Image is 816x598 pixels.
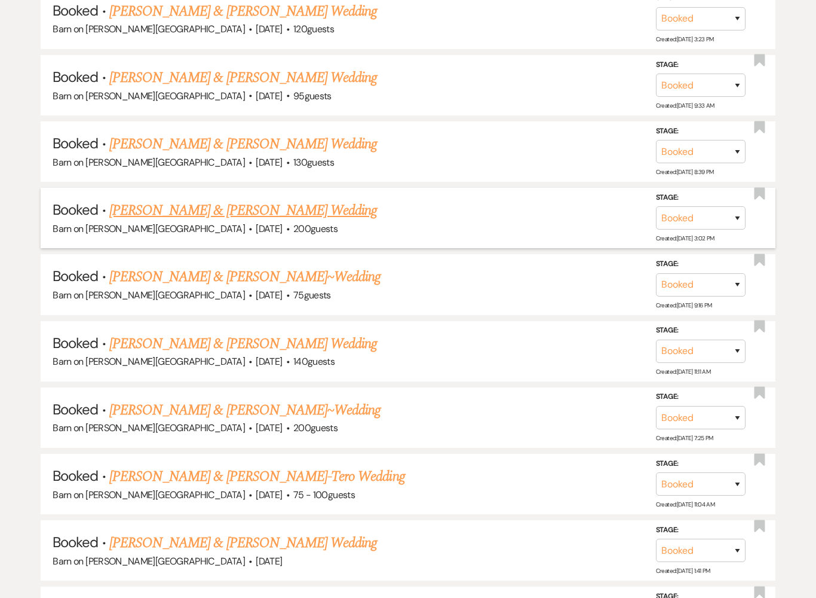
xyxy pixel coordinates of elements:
span: Booked [53,466,98,485]
span: [DATE] [256,422,282,434]
span: Created: [DATE] 7:25 PM [656,434,713,442]
span: Booked [53,334,98,352]
label: Stage: [656,125,746,138]
span: [DATE] [256,23,282,35]
a: [PERSON_NAME] & [PERSON_NAME]-Tero Wedding [109,466,405,487]
span: 200 guests [293,222,338,235]
span: 75 - 100 guests [293,489,355,501]
span: 75 guests [293,289,331,301]
span: [DATE] [256,555,282,568]
a: [PERSON_NAME] & [PERSON_NAME] Wedding [109,333,377,355]
span: 140 guests [293,355,335,368]
a: [PERSON_NAME] & [PERSON_NAME] Wedding [109,1,377,22]
span: Created: [DATE] 3:02 PM [656,234,714,242]
label: Stage: [656,524,746,537]
span: [DATE] [256,289,282,301]
span: Booked [53,533,98,551]
a: [PERSON_NAME] & [PERSON_NAME] Wedding [109,532,377,554]
span: 130 guests [293,156,334,169]
label: Stage: [656,324,746,337]
label: Stage: [656,390,746,404]
span: Created: [DATE] 1:41 PM [656,567,710,575]
span: [DATE] [256,355,282,368]
span: Booked [53,400,98,419]
span: Booked [53,267,98,285]
span: Barn on [PERSON_NAME][GEOGRAPHIC_DATA] [53,355,245,368]
span: 95 guests [293,90,332,102]
span: Booked [53,68,98,86]
span: Barn on [PERSON_NAME][GEOGRAPHIC_DATA] [53,156,245,169]
span: Booked [53,1,98,20]
label: Stage: [656,191,746,205]
span: Barn on [PERSON_NAME][GEOGRAPHIC_DATA] [53,489,245,501]
span: 200 guests [293,422,338,434]
span: Created: [DATE] 11:04 AM [656,501,714,508]
span: Barn on [PERSON_NAME][GEOGRAPHIC_DATA] [53,555,245,568]
span: [DATE] [256,90,282,102]
span: Barn on [PERSON_NAME][GEOGRAPHIC_DATA] [53,222,245,235]
span: [DATE] [256,489,282,501]
span: Created: [DATE] 3:23 PM [656,35,714,43]
span: Created: [DATE] 9:16 PM [656,301,712,309]
a: [PERSON_NAME] & [PERSON_NAME]~Wedding [109,266,381,288]
label: Stage: [656,258,746,271]
span: Booked [53,200,98,219]
label: Stage: [656,58,746,71]
span: Created: [DATE] 9:33 AM [656,102,714,109]
span: Created: [DATE] 11:11 AM [656,368,710,376]
a: [PERSON_NAME] & [PERSON_NAME] Wedding [109,200,377,221]
span: Barn on [PERSON_NAME][GEOGRAPHIC_DATA] [53,422,245,434]
a: [PERSON_NAME] & [PERSON_NAME] Wedding [109,133,377,155]
label: Stage: [656,457,746,471]
span: [DATE] [256,222,282,235]
span: Barn on [PERSON_NAME][GEOGRAPHIC_DATA] [53,23,245,35]
a: [PERSON_NAME] & [PERSON_NAME]~Wedding [109,399,381,421]
span: Booked [53,134,98,152]
a: [PERSON_NAME] & [PERSON_NAME] Wedding [109,67,377,89]
span: Created: [DATE] 8:39 PM [656,168,714,176]
span: Barn on [PERSON_NAME][GEOGRAPHIC_DATA] [53,289,245,301]
span: 120 guests [293,23,334,35]
span: Barn on [PERSON_NAME][GEOGRAPHIC_DATA] [53,90,245,102]
span: [DATE] [256,156,282,169]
